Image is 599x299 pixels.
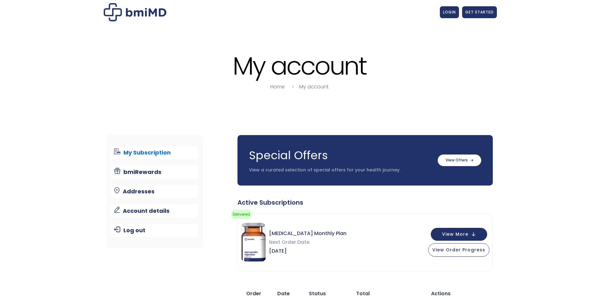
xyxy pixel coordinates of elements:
[111,146,198,159] a: My Subscription
[299,83,329,90] a: My account
[309,290,326,297] span: Status
[443,9,456,15] span: LOGIN
[104,3,166,21] img: My account
[246,290,261,297] span: Order
[237,198,493,207] div: Active Subscriptions
[102,53,497,79] h1: My account
[249,148,431,163] h3: Special Offers
[440,6,459,18] a: LOGIN
[428,243,489,257] button: View Order Progress
[442,232,468,236] span: View More
[356,290,370,297] span: Total
[462,6,497,18] a: GET STARTED
[106,135,203,248] nav: Account pages
[269,229,346,238] span: [MEDICAL_DATA] Monthly Plan
[270,83,285,90] a: Home
[289,83,296,90] i: breadcrumbs separator
[269,247,346,255] span: [DATE]
[111,204,198,218] a: Account details
[111,165,198,179] a: bmiRewards
[241,223,266,262] img: Sermorelin Monthly Plan
[231,210,252,219] span: Delivered
[465,9,494,15] span: GET STARTED
[111,224,198,237] a: Log out
[277,290,290,297] span: Date
[432,247,485,253] span: View Order Progress
[111,185,198,198] a: Addresses
[269,238,346,247] span: Next Order Date
[249,167,431,173] p: View a curated selection of special offers for your health journey.
[431,290,451,297] span: Actions
[431,228,487,241] button: View More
